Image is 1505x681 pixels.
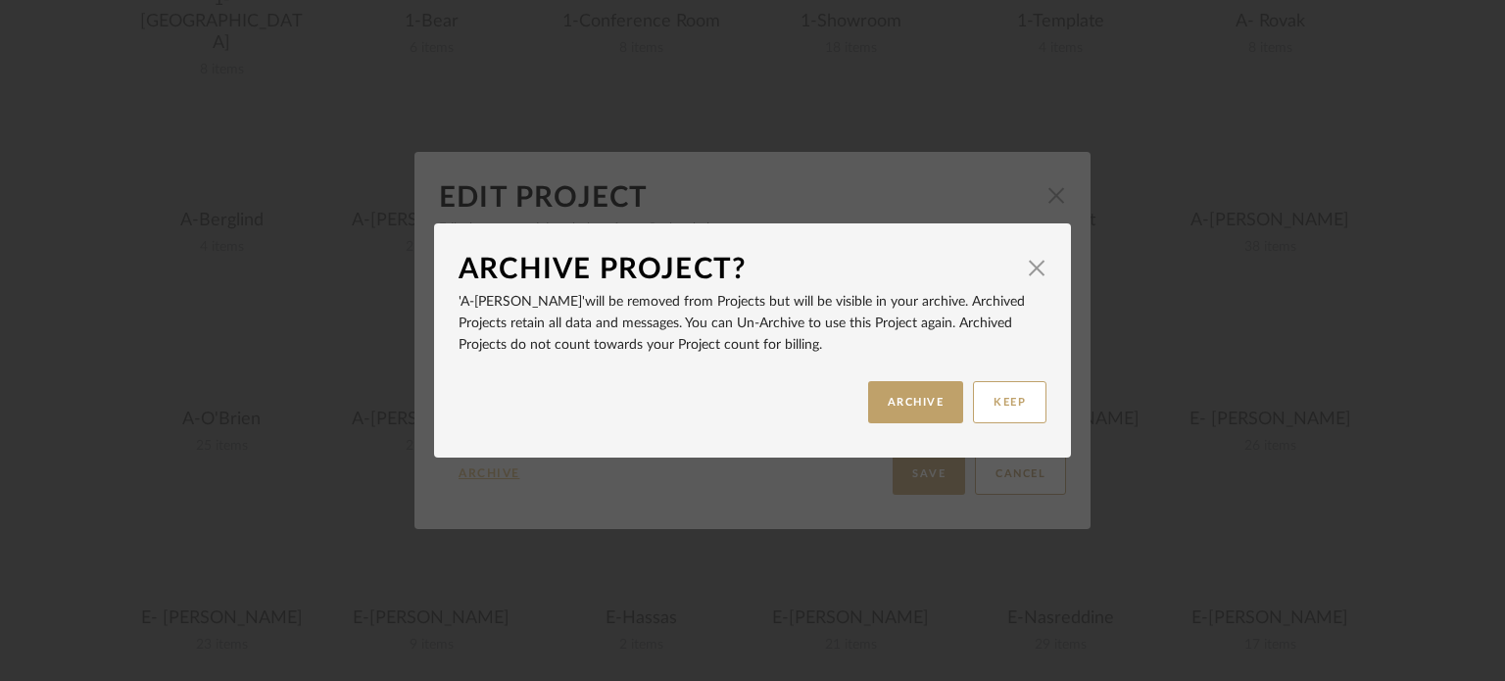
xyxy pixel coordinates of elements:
span: 'A-[PERSON_NAME]' [459,295,585,309]
div: Archive Project? [459,248,1017,291]
button: ARCHIVE [868,381,964,423]
dialog-header: Archive Project? [459,248,1046,291]
button: KEEP [973,381,1046,423]
p: will be removed from Projects but will be visible in your archive. Archived Projects retain all d... [459,291,1046,356]
button: Close [1017,248,1056,287]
